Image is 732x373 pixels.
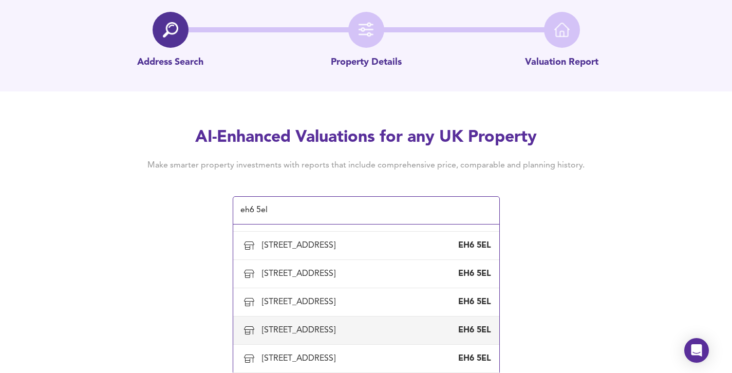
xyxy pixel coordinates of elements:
[262,353,340,364] div: [STREET_ADDRESS]
[450,240,491,251] div: EH6 5EL
[450,296,491,308] div: EH6 5EL
[450,268,491,279] div: EH6 5EL
[554,22,570,38] img: home-icon
[137,56,203,69] p: Address Search
[262,240,340,251] div: [STREET_ADDRESS]
[684,338,709,363] div: Open Intercom Messenger
[262,296,340,308] div: [STREET_ADDRESS]
[262,325,340,336] div: [STREET_ADDRESS]
[450,325,491,336] div: EH6 5EL
[132,160,600,171] h4: Make smarter property investments with reports that include comprehensive price, comparable and p...
[450,353,491,364] div: EH6 5EL
[331,56,402,69] p: Property Details
[525,56,598,69] p: Valuation Report
[132,126,600,149] h2: AI-Enhanced Valuations for any UK Property
[359,22,374,38] img: filter-icon
[163,22,178,38] img: search-icon
[237,201,480,220] input: Enter a postcode to start...
[262,268,340,279] div: [STREET_ADDRESS]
